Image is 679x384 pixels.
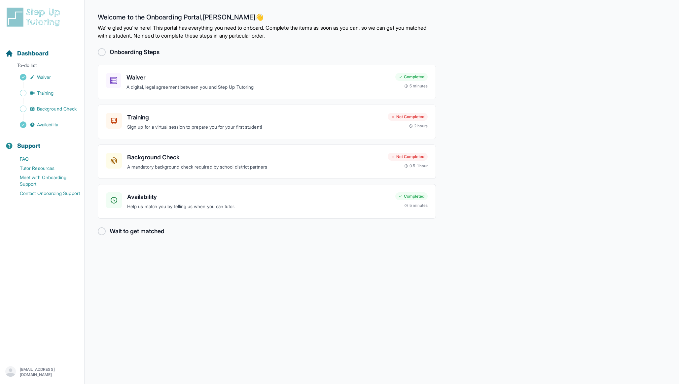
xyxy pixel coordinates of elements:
span: Waiver [37,74,51,80]
h3: Availability [127,192,390,202]
button: [EMAIL_ADDRESS][DOMAIN_NAME] [5,366,79,378]
p: To-do list [3,62,82,71]
a: Background Check [5,104,84,113]
div: Completed [395,192,428,200]
h3: Background Check [127,153,382,162]
span: Dashboard [17,49,49,58]
p: A mandatory background check required by school district partners [127,163,382,171]
p: Sign up for a virtual session to prepare you for your first student! [127,123,382,131]
button: Support [3,131,82,153]
span: Background Check [37,106,77,112]
button: Dashboard [3,38,82,61]
a: Tutor Resources [5,164,84,173]
span: Availability [37,121,58,128]
h3: Waiver [126,73,390,82]
h2: Onboarding Steps [110,48,160,57]
p: Help us match you by telling us when you can tutor. [127,203,390,210]
a: Meet with Onboarding Support [5,173,84,189]
a: WaiverA digital, legal agreement between you and Step Up TutoringCompleted5 minutes [98,65,436,99]
a: Dashboard [5,49,49,58]
a: FAQ [5,154,84,164]
a: Background CheckA mandatory background check required by school district partnersNot Completed0.5... [98,144,436,179]
h2: Wait to get matched [110,227,164,236]
div: Completed [395,73,428,81]
a: Availability [5,120,84,129]
a: TrainingSign up for a virtual session to prepare you for your first student!Not Completed2 hours [98,105,436,139]
h3: Training [127,113,382,122]
a: Training [5,88,84,98]
p: [EMAIL_ADDRESS][DOMAIN_NAME] [20,367,79,377]
div: 0.5-1 hour [404,163,428,169]
span: Support [17,141,41,150]
a: Waiver [5,73,84,82]
a: Contact Onboarding Support [5,189,84,198]
img: logo [5,7,64,28]
div: 5 minutes [404,83,428,89]
div: Not Completed [388,153,428,161]
a: AvailabilityHelp us match you by telling us when you can tutor.Completed5 minutes [98,184,436,219]
p: A digital, legal agreement between you and Step Up Tutoring [126,83,390,91]
p: We're glad you're here! This portal has everything you need to onboard. Complete the items as soo... [98,24,436,40]
div: Not Completed [388,113,428,121]
h2: Welcome to the Onboarding Portal, [PERSON_NAME] 👋 [98,13,436,24]
span: Training [37,90,54,96]
div: 2 hours [409,123,428,129]
div: 5 minutes [404,203,428,208]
